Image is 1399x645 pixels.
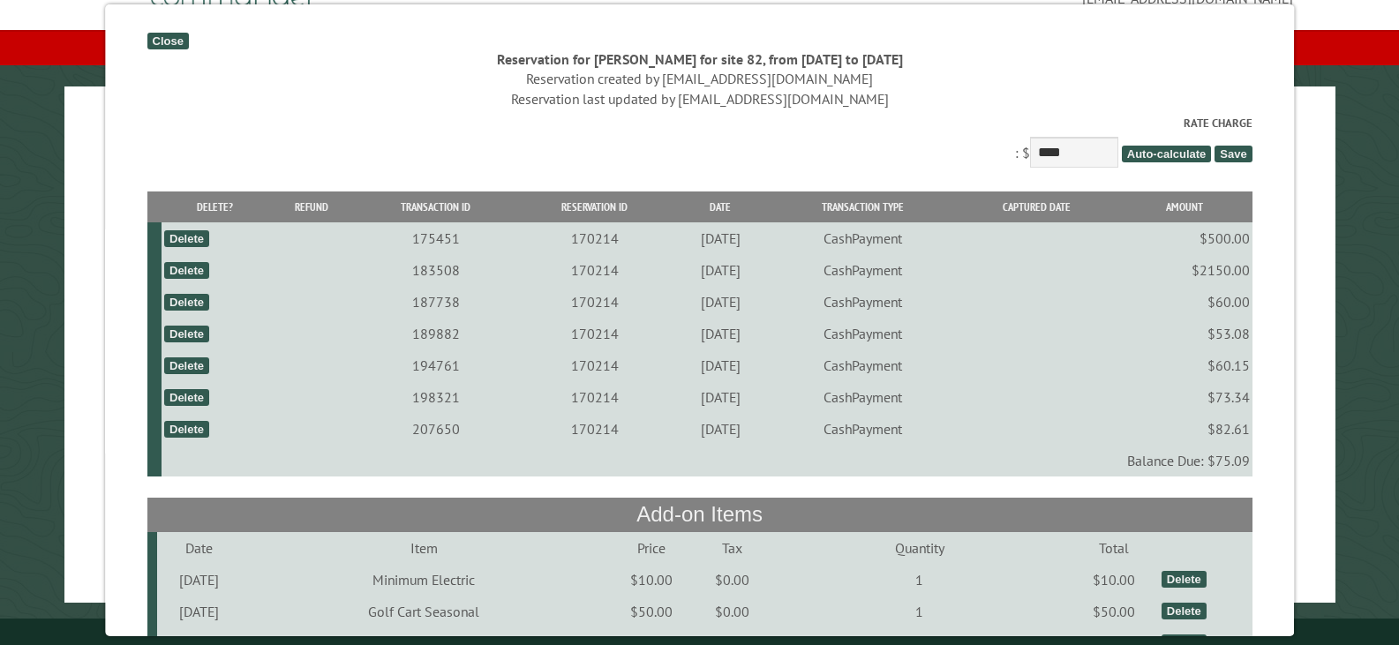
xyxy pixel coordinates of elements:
[769,349,958,381] td: CashPayment
[241,564,606,596] td: Minimum Electric
[517,222,673,254] td: 170214
[673,349,769,381] td: [DATE]
[696,596,770,627] td: $0.00
[164,230,209,247] div: Delete
[164,294,209,311] div: Delete
[1117,381,1252,413] td: $73.34
[1070,532,1158,564] td: Total
[769,381,958,413] td: CashPayment
[1117,413,1252,445] td: $82.61
[1117,191,1252,222] th: Amount
[164,262,209,279] div: Delete
[162,445,1252,476] td: Balance Due: $75.09
[164,389,209,406] div: Delete
[770,532,1070,564] td: Quantity
[769,318,958,349] td: CashPayment
[157,564,241,596] td: [DATE]
[517,191,673,222] th: Reservation ID
[958,191,1117,222] th: Captured Date
[517,413,673,445] td: 170214
[355,191,517,222] th: Transaction ID
[673,318,769,349] td: [DATE]
[355,286,517,318] td: 187738
[241,596,606,627] td: Golf Cart Seasonal
[1117,254,1252,286] td: $2150.00
[1070,596,1158,627] td: $50.00
[164,421,209,438] div: Delete
[696,564,770,596] td: $0.00
[673,286,769,318] td: [DATE]
[770,564,1070,596] td: 1
[241,532,606,564] td: Item
[147,49,1252,69] div: Reservation for [PERSON_NAME] for site 82, from [DATE] to [DATE]
[1215,146,1252,162] span: Save
[769,254,958,286] td: CashPayment
[355,381,517,413] td: 198321
[517,254,673,286] td: 170214
[164,357,209,374] div: Delete
[157,596,241,627] td: [DATE]
[1162,603,1207,619] div: Delete
[517,349,673,381] td: 170214
[355,413,517,445] td: 207650
[769,191,958,222] th: Transaction Type
[769,286,958,318] td: CashPayment
[673,381,769,413] td: [DATE]
[606,564,695,596] td: $10.00
[1162,571,1207,588] div: Delete
[355,318,517,349] td: 189882
[1117,222,1252,254] td: $500.00
[517,318,673,349] td: 170214
[157,532,241,564] td: Date
[673,222,769,254] td: [DATE]
[147,115,1252,172] div: : $
[517,381,673,413] td: 170214
[269,191,355,222] th: Refund
[606,596,695,627] td: $50.00
[355,349,517,381] td: 194761
[673,191,769,222] th: Date
[162,191,269,222] th: Delete?
[1117,286,1252,318] td: $60.00
[606,532,695,564] td: Price
[147,89,1252,109] div: Reservation last updated by [EMAIL_ADDRESS][DOMAIN_NAME]
[1070,564,1158,596] td: $10.00
[769,222,958,254] td: CashPayment
[1117,349,1252,381] td: $60.15
[355,222,517,254] td: 175451
[696,532,770,564] td: Tax
[164,326,209,342] div: Delete
[147,69,1252,88] div: Reservation created by [EMAIL_ADDRESS][DOMAIN_NAME]
[355,254,517,286] td: 183508
[147,115,1252,131] label: Rate Charge
[1117,318,1252,349] td: $53.08
[517,286,673,318] td: 170214
[673,413,769,445] td: [DATE]
[147,33,188,49] div: Close
[600,626,800,637] small: © Campground Commander LLC. All rights reserved.
[1122,146,1212,162] span: Auto-calculate
[673,254,769,286] td: [DATE]
[770,596,1070,627] td: 1
[769,413,958,445] td: CashPayment
[147,498,1252,531] th: Add-on Items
